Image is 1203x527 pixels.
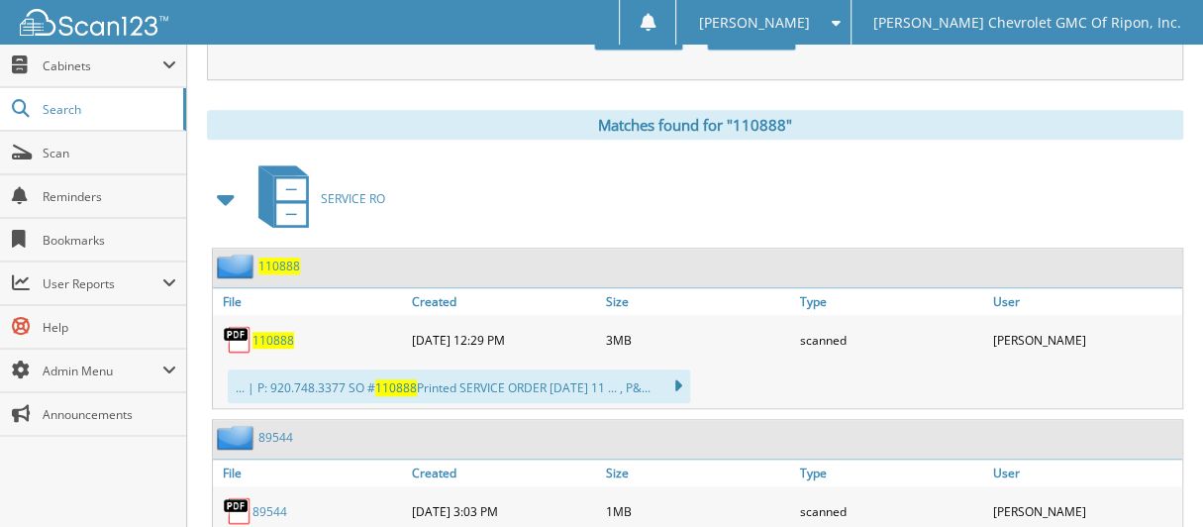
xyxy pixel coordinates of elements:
[258,429,293,446] a: 89544
[794,320,988,360] div: scanned
[43,57,162,74] span: Cabinets
[43,145,176,161] span: Scan
[252,332,294,349] a: 110888
[213,288,407,315] a: File
[43,275,162,292] span: User Reports
[375,379,417,396] span: 110888
[988,460,1182,486] a: User
[794,460,988,486] a: Type
[247,159,385,238] a: SERVICE RO
[601,288,795,315] a: Size
[20,9,168,36] img: scan123-logo-white.svg
[43,363,162,379] span: Admin Menu
[988,320,1182,360] div: [PERSON_NAME]
[601,320,795,360] div: 3MB
[207,110,1183,140] div: Matches found for "110888"
[988,288,1182,315] a: User
[321,190,385,207] span: SERVICE RO
[223,325,252,355] img: PDF.png
[213,460,407,486] a: File
[43,406,176,423] span: Announcements
[252,503,287,520] a: 89544
[43,232,176,249] span: Bookmarks
[43,319,176,336] span: Help
[223,496,252,526] img: PDF.png
[217,425,258,450] img: folder2.png
[699,17,810,29] span: [PERSON_NAME]
[873,17,1181,29] span: [PERSON_NAME] Chevrolet GMC Of Ripon, Inc.
[228,369,690,403] div: ... | P: 920.748.3377 SO # Printed SERVICE ORDER [DATE] 11 ... , P&...
[43,101,173,118] span: Search
[407,288,601,315] a: Created
[43,188,176,205] span: Reminders
[407,460,601,486] a: Created
[794,288,988,315] a: Type
[601,460,795,486] a: Size
[258,258,300,274] a: 110888
[407,320,601,360] div: [DATE] 12:29 PM
[217,254,258,278] img: folder2.png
